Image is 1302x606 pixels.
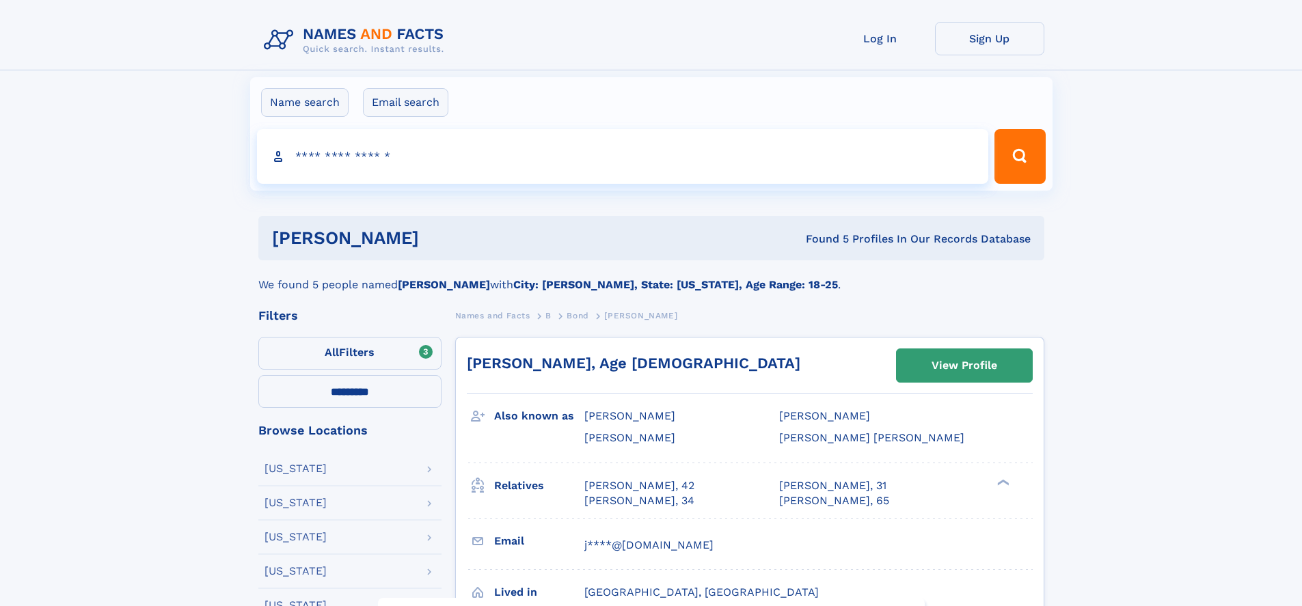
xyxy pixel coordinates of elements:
a: Names and Facts [455,307,530,324]
div: We found 5 people named with . [258,260,1044,293]
a: B [545,307,552,324]
div: [US_STATE] [265,497,327,508]
a: [PERSON_NAME], 65 [779,493,889,508]
a: [PERSON_NAME], Age [DEMOGRAPHIC_DATA] [467,355,800,372]
a: [PERSON_NAME], 31 [779,478,886,493]
span: [PERSON_NAME] [584,431,675,444]
span: [PERSON_NAME] [604,311,677,320]
span: [PERSON_NAME] [779,409,870,422]
h3: Lived in [494,581,584,604]
b: [PERSON_NAME] [398,278,490,291]
div: [US_STATE] [265,463,327,474]
h3: Relatives [494,474,584,497]
button: Search Button [994,129,1045,184]
div: ❯ [994,478,1010,486]
h3: Also known as [494,404,584,428]
img: Logo Names and Facts [258,22,455,59]
span: [PERSON_NAME] [584,409,675,422]
a: Sign Up [935,22,1044,55]
span: [PERSON_NAME] [PERSON_NAME] [779,431,964,444]
label: Filters [258,337,442,370]
span: [GEOGRAPHIC_DATA], [GEOGRAPHIC_DATA] [584,586,819,598]
a: View Profile [897,349,1032,382]
div: [US_STATE] [265,566,327,577]
div: Found 5 Profiles In Our Records Database [612,232,1031,247]
span: B [545,311,552,320]
a: Bond [567,307,588,324]
div: Browse Locations [258,424,442,437]
label: Email search [363,88,448,117]
b: City: [PERSON_NAME], State: [US_STATE], Age Range: 18-25 [513,278,838,291]
label: Name search [261,88,349,117]
h1: [PERSON_NAME] [272,230,612,247]
div: [US_STATE] [265,532,327,542]
span: All [325,346,339,359]
div: View Profile [932,350,997,381]
input: search input [257,129,989,184]
a: [PERSON_NAME], 34 [584,493,694,508]
div: Filters [258,309,442,322]
a: [PERSON_NAME], 42 [584,478,694,493]
a: Log In [826,22,935,55]
h3: Email [494,529,584,553]
span: Bond [567,311,588,320]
